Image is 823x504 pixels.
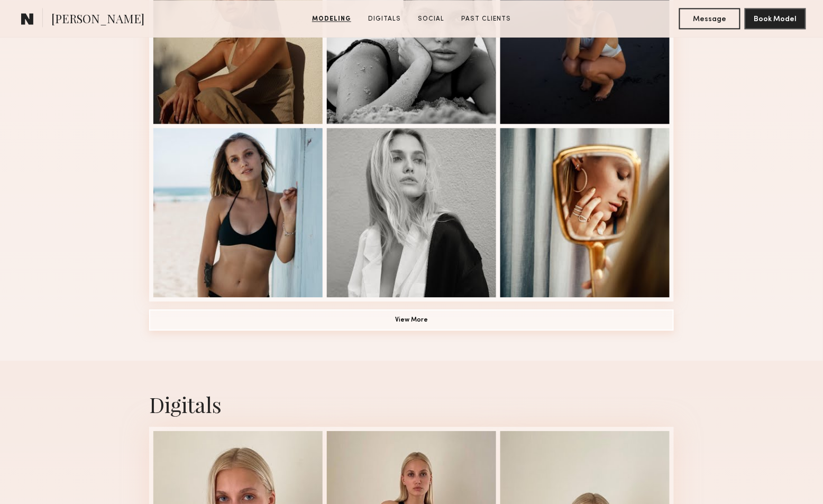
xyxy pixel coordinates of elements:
span: [PERSON_NAME] [51,11,144,29]
a: Modeling [308,14,355,24]
button: Book Model [745,8,806,29]
a: Past Clients [457,14,515,24]
a: Social [414,14,449,24]
a: Book Model [745,14,806,23]
div: Digitals [149,390,674,418]
button: Message [679,8,740,29]
a: Digitals [364,14,405,24]
button: View More [149,309,674,331]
